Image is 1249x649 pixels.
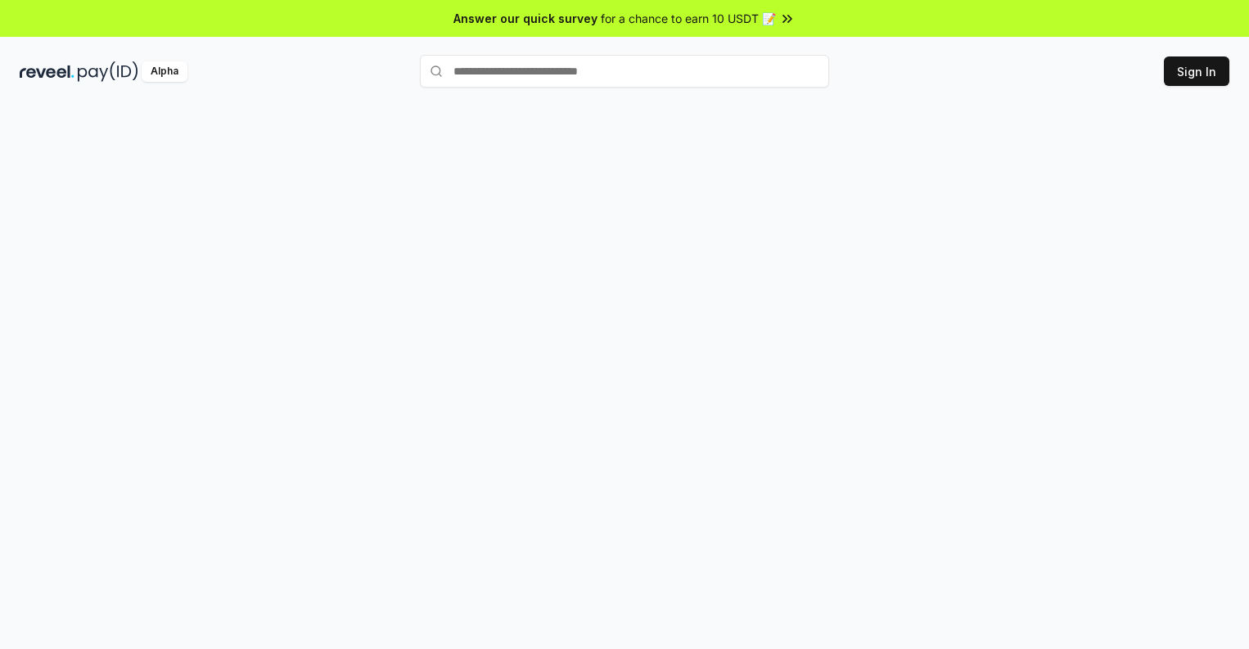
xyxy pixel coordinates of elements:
[1164,56,1229,86] button: Sign In
[601,10,776,27] span: for a chance to earn 10 USDT 📝
[20,61,74,82] img: reveel_dark
[453,10,597,27] span: Answer our quick survey
[78,61,138,82] img: pay_id
[142,61,187,82] div: Alpha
